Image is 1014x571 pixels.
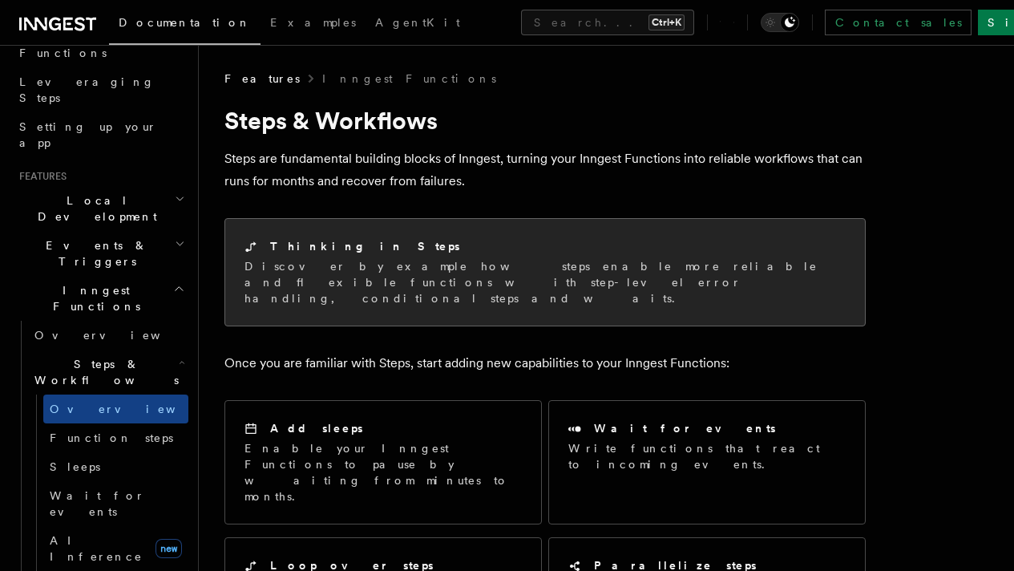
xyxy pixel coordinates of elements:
[761,13,799,32] button: Toggle dark mode
[43,526,188,571] a: AI Inferencenew
[224,400,542,524] a: Add sleepsEnable your Inngest Functions to pause by waiting from minutes to months.
[28,356,179,388] span: Steps & Workflows
[13,192,175,225] span: Local Development
[13,22,188,67] a: Your first Functions
[119,16,251,29] span: Documentation
[366,5,470,43] a: AgentKit
[34,329,200,342] span: Overview
[224,106,866,135] h1: Steps & Workflows
[43,481,188,526] a: Wait for events
[50,489,145,518] span: Wait for events
[13,170,67,183] span: Features
[244,258,846,306] p: Discover by example how steps enable more reliable and flexible functions with step-level error h...
[521,10,694,35] button: Search...Ctrl+K
[156,539,182,558] span: new
[244,440,522,504] p: Enable your Inngest Functions to pause by waiting from minutes to months.
[28,321,188,350] a: Overview
[224,218,866,326] a: Thinking in StepsDiscover by example how steps enable more reliable and flexible functions with s...
[13,112,188,157] a: Setting up your app
[224,148,866,192] p: Steps are fundamental building blocks of Inngest, turning your Inngest Functions into reliable wo...
[43,395,188,423] a: Overview
[13,186,188,231] button: Local Development
[19,120,157,149] span: Setting up your app
[270,420,363,436] h2: Add sleeps
[50,431,173,444] span: Function steps
[270,238,460,254] h2: Thinking in Steps
[109,5,261,45] a: Documentation
[13,231,188,276] button: Events & Triggers
[19,75,155,104] span: Leveraging Steps
[375,16,460,29] span: AgentKit
[224,71,300,87] span: Features
[13,67,188,112] a: Leveraging Steps
[13,237,175,269] span: Events & Triggers
[50,460,100,473] span: Sleeps
[648,14,685,30] kbd: Ctrl+K
[270,16,356,29] span: Examples
[50,403,215,415] span: Overview
[568,440,846,472] p: Write functions that react to incoming events.
[548,400,866,524] a: Wait for eventsWrite functions that react to incoming events.
[43,452,188,481] a: Sleeps
[825,10,972,35] a: Contact sales
[261,5,366,43] a: Examples
[224,352,866,375] p: Once you are familiar with Steps, start adding new capabilities to your Inngest Functions:
[50,534,143,563] span: AI Inference
[28,350,188,395] button: Steps & Workflows
[13,282,173,314] span: Inngest Functions
[322,71,496,87] a: Inngest Functions
[594,420,776,436] h2: Wait for events
[43,423,188,452] a: Function steps
[13,276,188,321] button: Inngest Functions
